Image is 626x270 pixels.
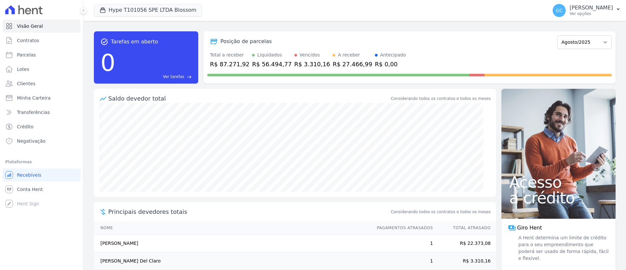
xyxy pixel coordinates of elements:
a: Clientes [3,77,81,90]
span: A Hent determina um limite de crédito para o seu empreendimento que poderá ser usado de forma ráp... [517,234,609,262]
button: GC [PERSON_NAME] Ver opções [547,1,626,20]
div: 0 [100,46,115,80]
div: Posição de parcelas [220,38,272,45]
button: Hype T101056 SPE LTDA Blossom [94,4,202,16]
span: Crédito [17,123,34,130]
span: Considerando todos os contratos e todos os meses [391,209,491,215]
div: Liquidados [257,52,282,58]
span: Tarefas em aberto [111,38,158,46]
a: Contratos [3,34,81,47]
span: Parcelas [17,52,36,58]
span: Lotes [17,66,29,72]
span: Conta Hent [17,186,43,193]
a: Recebíveis [3,168,81,182]
span: a crédito [509,190,608,206]
span: Negativação [17,138,46,144]
a: Transferências [3,106,81,119]
p: Ver opções [570,11,613,16]
a: Parcelas [3,48,81,61]
div: Antecipado [380,52,406,58]
div: Total a receber [210,52,249,58]
p: [PERSON_NAME] [570,5,613,11]
a: Conta Hent [3,183,81,196]
div: R$ 0,00 [375,60,406,69]
td: 1 [371,252,433,270]
span: Ver tarefas [163,74,184,80]
a: Visão Geral [3,20,81,33]
span: task_alt [100,38,108,46]
span: Acesso [509,174,608,190]
div: Saldo devedor total [108,94,390,103]
th: Pagamentos Atrasados [371,221,433,235]
th: Total Atrasado [433,221,496,235]
td: 1 [371,235,433,252]
a: Negativação [3,135,81,148]
div: R$ 3.310,16 [294,60,330,69]
span: Clientes [17,80,35,87]
div: A receber [338,52,360,58]
a: Minha Carteira [3,91,81,104]
td: [PERSON_NAME] [94,235,371,252]
span: GC [556,8,563,13]
a: Lotes [3,63,81,76]
td: R$ 3.310,16 [433,252,496,270]
span: Visão Geral [17,23,43,29]
div: R$ 56.494,77 [252,60,291,69]
td: [PERSON_NAME] Del Claro [94,252,371,270]
div: R$ 27.466,99 [333,60,372,69]
div: R$ 87.271,92 [210,60,249,69]
span: Giro Hent [517,224,542,232]
span: Minha Carteira [17,95,51,101]
th: Nome [94,221,371,235]
a: Crédito [3,120,81,133]
span: Recebíveis [17,172,41,178]
div: Vencidos [300,52,320,58]
td: R$ 22.373,08 [433,235,496,252]
span: Principais devedores totais [108,207,390,216]
div: Considerando todos os contratos e todos os meses [391,96,491,102]
a: Ver tarefas east [118,74,192,80]
span: Contratos [17,37,39,44]
span: Transferências [17,109,50,116]
span: east [187,74,192,79]
div: Plataformas [5,158,78,166]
